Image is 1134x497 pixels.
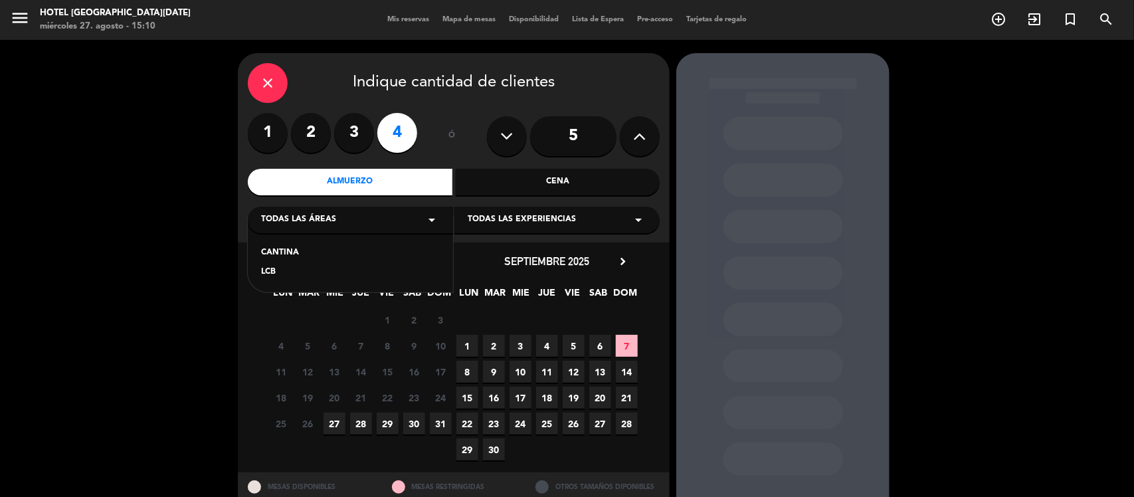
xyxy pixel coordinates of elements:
div: ó [430,113,474,159]
span: 8 [456,361,478,383]
span: 24 [430,387,452,409]
div: CANTINA [261,247,440,260]
span: 9 [403,335,425,357]
span: 2 [403,309,425,331]
span: MIE [324,285,346,307]
div: Almuerzo [248,169,452,195]
span: 28 [350,413,372,435]
label: 1 [248,113,288,153]
span: 16 [403,361,425,383]
span: 26 [563,413,585,435]
span: 7 [616,335,638,357]
span: Todas las áreas [261,213,336,227]
i: close [260,75,276,91]
span: 15 [456,387,478,409]
span: 14 [616,361,638,383]
span: 18 [270,387,292,409]
button: menu [10,8,30,33]
span: MAR [484,285,506,307]
span: 28 [616,413,638,435]
span: 17 [510,387,531,409]
span: 3 [510,335,531,357]
span: 10 [510,361,531,383]
span: 25 [536,413,558,435]
span: 20 [589,387,611,409]
span: JUE [350,285,372,307]
span: 29 [456,439,478,460]
span: 23 [403,387,425,409]
label: 3 [334,113,374,153]
span: 4 [270,335,292,357]
span: 5 [563,335,585,357]
div: LCB [261,266,440,279]
span: VIE [562,285,584,307]
i: arrow_drop_down [424,212,440,228]
span: LUN [458,285,480,307]
i: exit_to_app [1026,11,1042,27]
span: 25 [270,413,292,435]
span: 21 [350,387,372,409]
span: MIE [510,285,532,307]
div: Hotel [GEOGRAPHIC_DATA][DATE] [40,7,191,20]
i: search [1098,11,1114,27]
span: 17 [430,361,452,383]
span: 3 [430,309,452,331]
span: Mapa de mesas [436,16,502,23]
span: DOM [614,285,636,307]
span: 30 [483,439,505,460]
span: 7 [350,335,372,357]
span: 8 [377,335,399,357]
span: 9 [483,361,505,383]
span: 23 [483,413,505,435]
span: 11 [536,361,558,383]
span: Disponibilidad [502,16,565,23]
label: 4 [377,113,417,153]
span: 27 [589,413,611,435]
span: Todas las experiencias [468,213,576,227]
div: Cena [456,169,660,195]
span: 22 [456,413,478,435]
span: 18 [536,387,558,409]
span: Mis reservas [381,16,436,23]
span: SAB [402,285,424,307]
i: menu [10,8,30,28]
span: 6 [324,335,345,357]
span: 10 [430,335,452,357]
span: 11 [270,361,292,383]
span: JUE [536,285,558,307]
i: chevron_right [616,254,630,268]
label: 2 [291,113,331,153]
span: DOM [428,285,450,307]
span: 20 [324,387,345,409]
span: 22 [377,387,399,409]
span: Lista de Espera [565,16,630,23]
span: 12 [297,361,319,383]
span: VIE [376,285,398,307]
span: 2 [483,335,505,357]
span: MAR [298,285,320,307]
span: 5 [297,335,319,357]
span: 1 [377,309,399,331]
div: Indique cantidad de clientes [248,63,660,103]
i: add_circle_outline [991,11,1006,27]
span: 15 [377,361,399,383]
span: 19 [297,387,319,409]
span: 30 [403,413,425,435]
span: 4 [536,335,558,357]
span: 12 [563,361,585,383]
span: 31 [430,413,452,435]
span: 16 [483,387,505,409]
span: 29 [377,413,399,435]
span: 6 [589,335,611,357]
span: 26 [297,413,319,435]
span: Tarjetas de regalo [680,16,753,23]
i: arrow_drop_down [630,212,646,228]
span: Pre-acceso [630,16,680,23]
span: 27 [324,413,345,435]
div: miércoles 27. agosto - 15:10 [40,20,191,33]
span: 14 [350,361,372,383]
span: 21 [616,387,638,409]
span: LUN [272,285,294,307]
span: septiembre 2025 [504,254,589,268]
span: SAB [588,285,610,307]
